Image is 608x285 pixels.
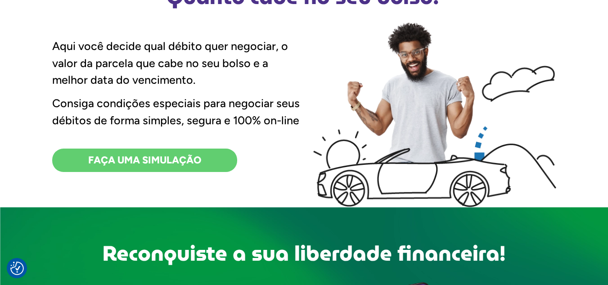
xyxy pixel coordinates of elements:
[52,38,304,89] p: Aqui você decide qual débito quer negociar, o valor da parcela que cabe no seu bolso e a melhor d...
[10,262,24,275] img: Revisit consent button
[52,149,237,172] a: FAÇA UMA SIMULAÇÃO
[10,262,24,275] button: Preferências de consentimento
[88,155,201,165] span: FAÇA UMA SIMULAÇÃO
[52,95,304,129] p: Consiga condições especiais para negociar seus débitos de forma simples, segura e 100% on-line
